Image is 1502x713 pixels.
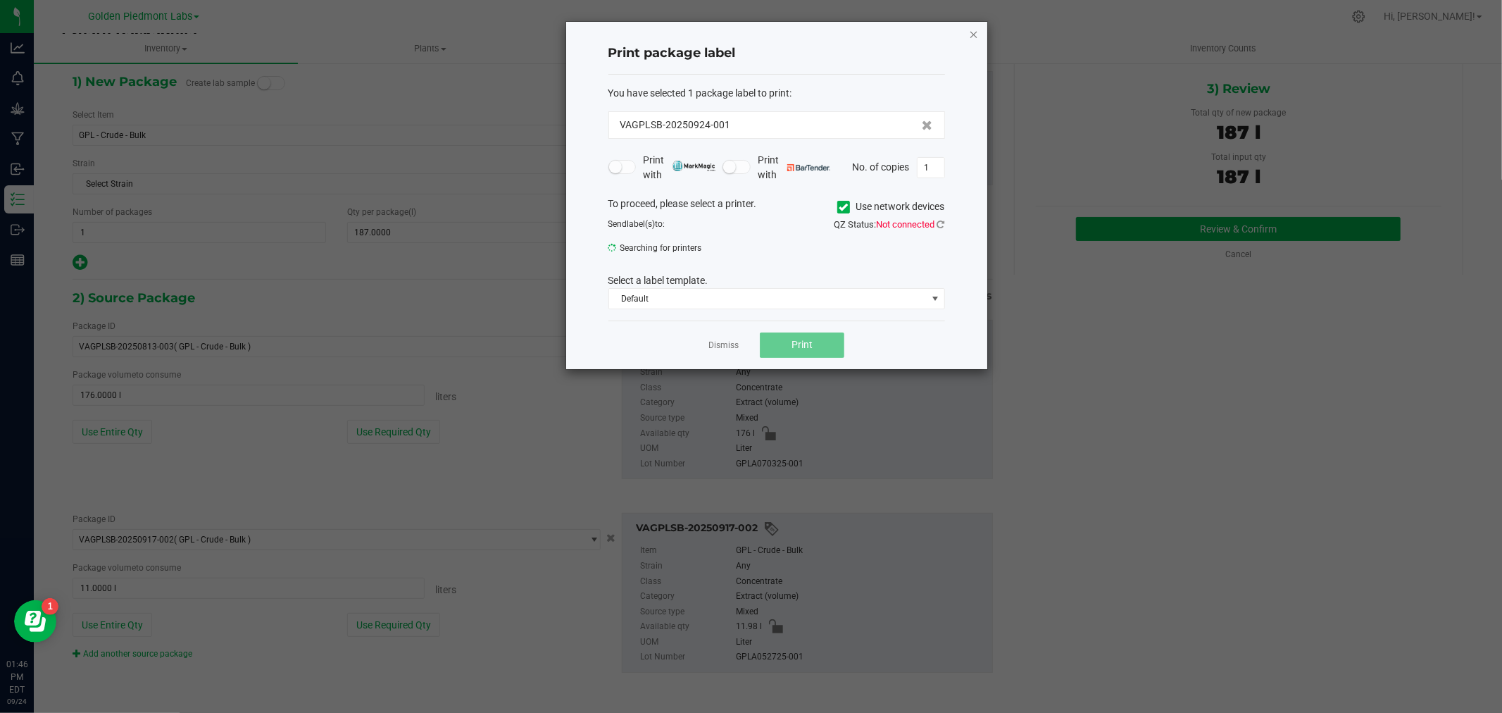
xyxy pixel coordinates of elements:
[608,219,665,229] span: Send to:
[14,600,56,643] iframe: Resource center
[853,161,910,172] span: No. of copies
[708,340,739,352] a: Dismiss
[787,164,830,171] img: bartender.png
[609,289,927,309] span: Default
[620,118,731,132] span: VAGPLSB-20250924-001
[598,273,956,288] div: Select a label template.
[672,161,715,171] img: mark_magic_cybra.png
[598,197,956,218] div: To proceed, please select a printer.
[758,153,830,182] span: Print with
[791,339,813,350] span: Print
[627,219,656,229] span: label(s)
[608,87,790,99] span: You have selected 1 package label to print
[834,219,945,230] span: QZ Status:
[877,219,935,230] span: Not connected
[608,237,766,259] span: Searching for printers
[760,333,844,358] button: Print
[608,44,945,63] h4: Print package label
[643,153,715,182] span: Print with
[42,598,58,615] iframe: Resource center unread badge
[608,86,945,101] div: :
[837,199,945,214] label: Use network devices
